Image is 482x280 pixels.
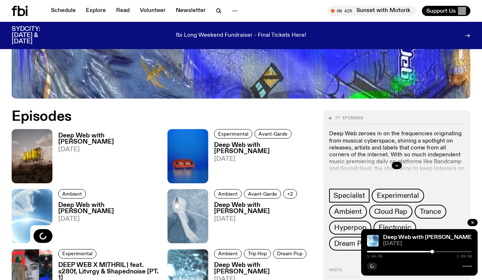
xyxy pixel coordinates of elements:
[214,262,315,275] h3: Deep Web with [PERSON_NAME]
[334,208,362,216] span: Ambient
[329,268,465,277] h2: Hosts
[171,6,210,16] a: Newsletter
[47,6,80,16] a: Schedule
[383,241,472,247] span: [DATE]
[62,191,82,196] span: Ambient
[258,131,288,136] span: Avant-Garde
[277,251,303,257] span: Dream Pop
[214,156,315,162] span: [DATE]
[329,221,371,235] a: Hyperpop
[377,192,419,200] span: Experimental
[52,133,159,183] a: Deep Web with [PERSON_NAME][DATE]
[214,202,315,215] h3: Deep Web with [PERSON_NAME]
[214,189,242,199] a: Ambient
[254,129,292,139] a: Avant-Garde
[58,202,159,215] h3: Deep Web with [PERSON_NAME]
[334,224,366,232] span: Hyperpop
[422,6,470,16] button: Support Us
[214,142,315,155] h3: Deep Web with [PERSON_NAME]
[244,189,281,199] a: Avant-Garde
[12,110,315,123] h2: Episodes
[208,142,315,183] a: Deep Web with [PERSON_NAME][DATE]
[12,26,58,45] h3: SYDCITY: [DATE] & [DATE]
[218,251,238,257] span: Ambient
[329,237,375,251] a: Dream Pop
[248,191,277,196] span: Avant-Garde
[372,189,424,203] a: Experimental
[58,189,86,199] a: Ambient
[82,6,110,16] a: Explore
[329,131,465,187] p: Deep Web zeroes in on the frequencies originating from musical cyberspace, shining a spotlight on...
[287,191,293,196] span: +2
[244,249,271,259] a: Trip Hop
[273,249,307,259] a: Dream Pop
[214,216,315,222] span: [DATE]
[415,205,446,219] a: Trance
[369,205,412,219] a: Cloud Rap
[58,133,159,145] h3: Deep Web with [PERSON_NAME]
[176,32,306,39] p: fbi Long Weekend Fundraiser - Final Tickets Here!
[218,191,238,196] span: Ambient
[218,131,248,136] span: Experimental
[135,6,170,16] a: Volunteer
[214,129,252,139] a: Experimental
[379,224,411,232] span: Electronic
[333,192,365,200] span: Specialist
[383,235,473,240] a: Deep Web with [PERSON_NAME]
[329,189,370,203] a: Specialist
[426,8,456,14] span: Support Us
[214,249,242,259] a: Ambient
[374,221,416,235] a: Electronic
[327,6,416,16] button: On AirSunset with Motorik
[62,251,92,257] span: Experimental
[112,6,134,16] a: Read
[334,240,370,248] span: Dream Pop
[374,208,407,216] span: Cloud Rap
[52,202,159,243] a: Deep Web with [PERSON_NAME][DATE]
[420,208,441,216] span: Trance
[283,189,297,199] button: +2
[58,216,159,222] span: [DATE]
[457,255,472,258] span: 1:59:58
[335,116,363,120] span: 77 episodes
[367,255,382,258] span: 1:14:39
[329,205,367,219] a: Ambient
[58,249,96,259] a: Experimental
[248,251,267,257] span: Trip Hop
[208,202,315,243] a: Deep Web with [PERSON_NAME][DATE]
[58,147,159,153] span: [DATE]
